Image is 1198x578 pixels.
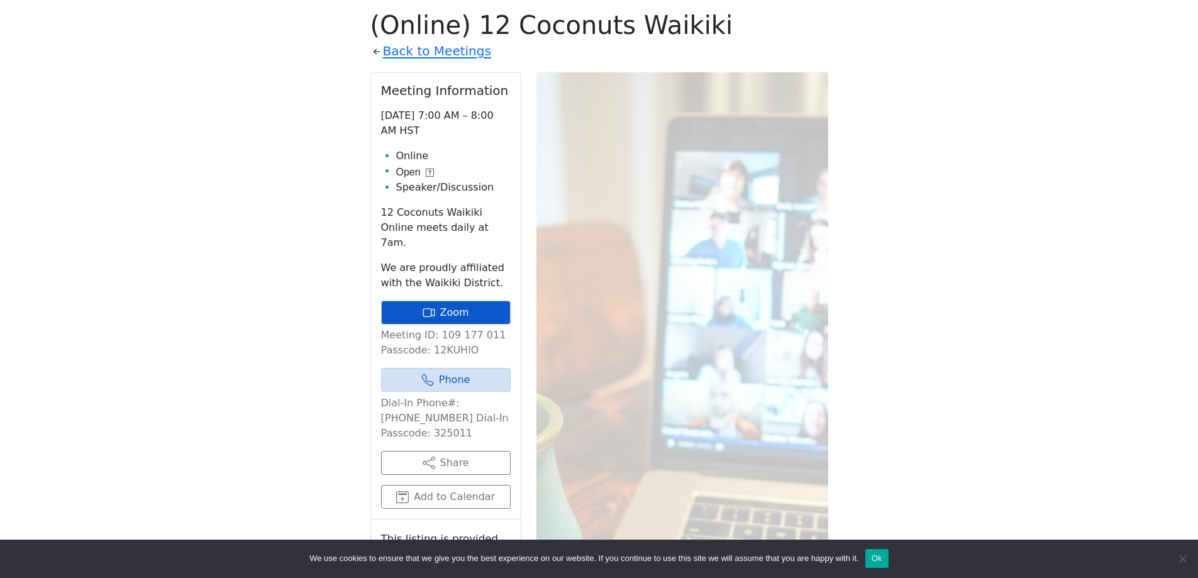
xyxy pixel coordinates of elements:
[865,549,889,568] button: Ok
[381,83,511,98] h2: Meeting Information
[381,301,511,325] a: Zoom
[381,368,511,392] a: Phone
[381,451,511,475] button: Share
[381,485,511,509] button: Add to Calendar
[309,552,858,565] span: We use cookies to ensure that we give you the best experience on our website. If you continue to ...
[396,180,511,195] li: Speaker/Discussion
[381,396,511,441] p: Dial-In Phone#: [PHONE_NUMBER] Dial-In Passcode: 325011
[396,148,511,164] li: Online
[381,328,511,358] p: Meeting ID: 109 177 011 Passcode: 12KUHIO
[381,205,511,250] p: 12 Coconuts Waikiki Online meets daily at 7am.
[381,108,511,138] p: [DATE] 7:00 AM – 8:00 AM HST
[381,260,511,291] p: We are proudly affiliated with the Waikiki District.
[396,165,421,180] span: Open
[396,165,434,180] button: Open
[1176,552,1189,565] span: No
[381,530,511,566] small: This listing is provided by:
[383,40,491,62] a: Back to Meetings
[370,10,828,40] h1: (Online) 12 Coconuts Waikiki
